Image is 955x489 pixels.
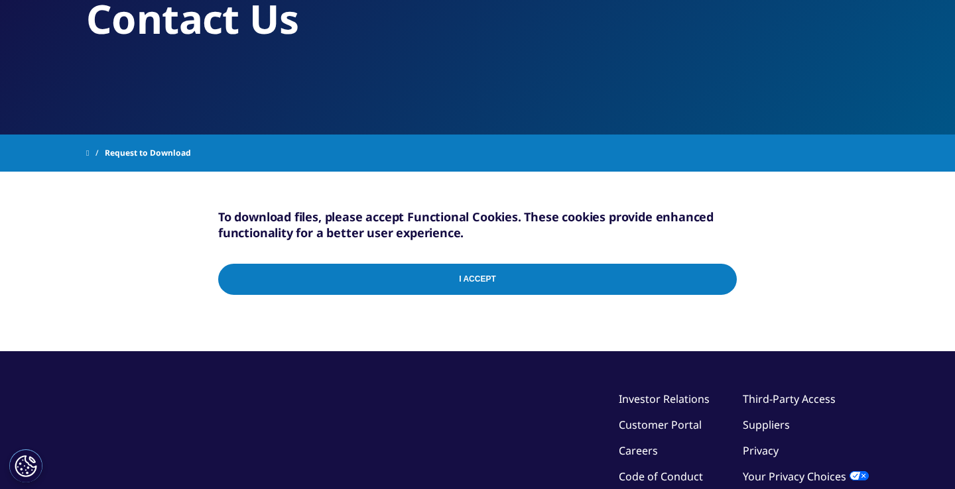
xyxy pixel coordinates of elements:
[743,392,836,406] a: Third-Party Access
[743,417,790,432] a: Suppliers
[218,264,737,295] input: I Accept
[619,443,658,458] a: Careers
[619,417,702,432] a: Customer Portal
[743,469,869,484] a: Your Privacy Choices
[218,209,737,241] h5: To download files, please accept Functional Cookies. These cookies provide enhanced functionality...
[105,141,191,165] span: Request to Download
[743,443,779,458] a: Privacy
[619,469,703,484] a: Code of Conduct
[619,392,710,406] a: Investor Relations
[9,449,42,482] button: Cookie Settings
